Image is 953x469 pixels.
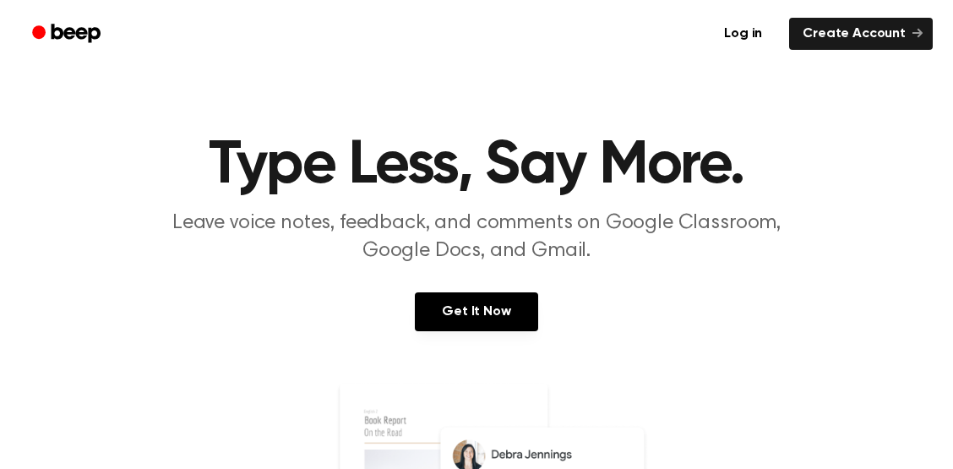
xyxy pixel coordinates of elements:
a: Create Account [789,18,933,50]
a: Log in [707,14,779,53]
h1: Type Less, Say More. [44,135,909,196]
a: Get It Now [415,292,537,331]
p: Leave voice notes, feedback, and comments on Google Classroom, Google Docs, and Gmail. [152,210,801,265]
a: Beep [20,18,116,51]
